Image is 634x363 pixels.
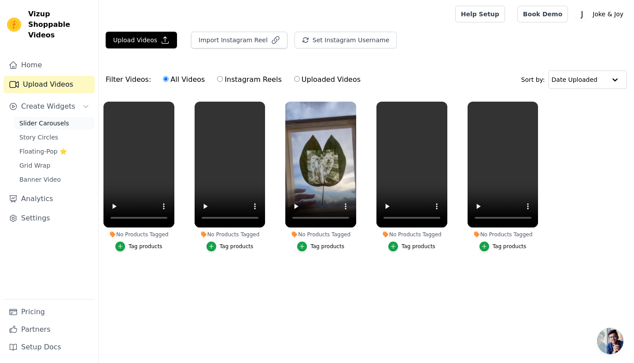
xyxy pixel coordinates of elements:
[163,76,169,82] input: All Videos
[206,242,254,251] button: Tag products
[294,74,361,85] label: Uploaded Videos
[4,338,95,356] a: Setup Docs
[4,321,95,338] a: Partners
[4,209,95,227] a: Settings
[468,231,538,238] div: No Products Tagged
[28,9,91,40] span: Vizup Shoppable Videos
[217,74,282,85] label: Instagram Reels
[388,242,435,251] button: Tag products
[129,243,162,250] div: Tag products
[191,32,288,48] button: Import Instagram Reel
[19,161,50,170] span: Grid Wrap
[597,328,623,354] a: Open chat
[581,10,583,18] text: J
[14,117,95,129] a: Slider Carousels
[103,231,174,238] div: No Products Tagged
[217,76,223,82] input: Instagram Reels
[402,243,435,250] div: Tag products
[455,6,505,22] a: Help Setup
[376,231,447,238] div: No Products Tagged
[14,145,95,158] a: Floating-Pop ⭐
[19,133,58,142] span: Story Circles
[4,56,95,74] a: Home
[295,32,397,48] button: Set Instagram Username
[4,76,95,93] a: Upload Videos
[195,231,265,238] div: No Products Tagged
[7,18,21,32] img: Vizup
[310,243,344,250] div: Tag products
[14,173,95,186] a: Banner Video
[115,242,162,251] button: Tag products
[106,70,365,90] div: Filter Videos:
[575,6,627,22] button: J Joke & Joy
[4,98,95,115] button: Create Widgets
[19,147,67,156] span: Floating-Pop ⭐
[4,190,95,208] a: Analytics
[14,159,95,172] a: Grid Wrap
[14,131,95,143] a: Story Circles
[517,6,568,22] a: Book Demo
[162,74,205,85] label: All Videos
[297,242,344,251] button: Tag products
[106,32,177,48] button: Upload Videos
[521,70,627,89] div: Sort by:
[19,175,61,184] span: Banner Video
[19,119,69,128] span: Slider Carousels
[479,242,527,251] button: Tag products
[220,243,254,250] div: Tag products
[4,303,95,321] a: Pricing
[493,243,527,250] div: Tag products
[294,76,300,82] input: Uploaded Videos
[21,101,75,112] span: Create Widgets
[285,231,356,238] div: No Products Tagged
[589,6,627,22] p: Joke & Joy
